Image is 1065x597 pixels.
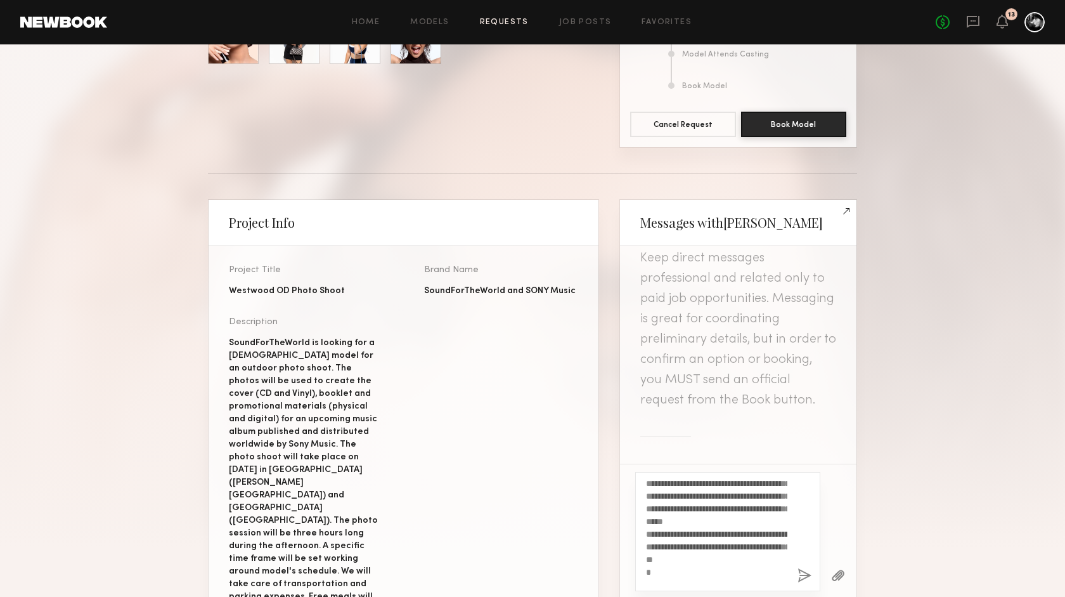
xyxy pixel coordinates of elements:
div: Brand Name [424,266,579,275]
div: 13 [1008,11,1015,18]
a: Home [352,18,380,27]
div: Book Model [682,82,846,91]
header: Keep direct messages professional and related only to paid job opportunities. Messaging is great ... [640,248,836,410]
button: Book Model [741,112,847,137]
div: Description [229,318,384,327]
div: Don’t [766,462,836,480]
a: Favorites [642,18,692,27]
button: Cancel Request [630,112,736,137]
a: Job Posts [559,18,612,27]
a: Models [410,18,449,27]
div: Westwood OD Photo Shoot [229,285,384,298]
div: SoundForTheWorld and SONY Music [424,285,579,298]
div: Model Attends Casting [682,51,846,59]
a: Requests [480,18,529,27]
div: Do [658,462,713,480]
h2: Project Info [229,215,295,230]
div: Project Title [229,266,384,275]
h2: Messages with [PERSON_NAME] [640,215,823,230]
